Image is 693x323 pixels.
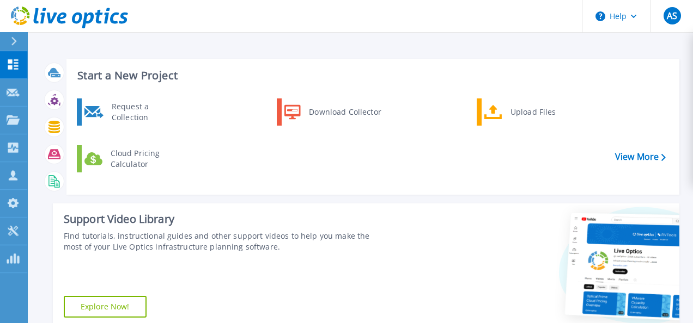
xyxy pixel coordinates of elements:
a: Request a Collection [77,98,189,126]
div: Find tutorials, instructional guides and other support videos to help you make the most of your L... [64,231,390,252]
div: Upload Files [505,101,586,123]
a: Explore Now! [64,296,147,318]
a: Upload Files [477,98,588,126]
div: Download Collector [303,101,386,123]
span: AS [667,11,677,20]
h3: Start a New Project [77,70,665,82]
a: Download Collector [277,98,388,126]
a: Cloud Pricing Calculator [77,145,189,172]
div: Request a Collection [106,101,186,123]
a: View More [615,152,666,162]
div: Support Video Library [64,212,390,226]
div: Cloud Pricing Calculator [105,148,186,170]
